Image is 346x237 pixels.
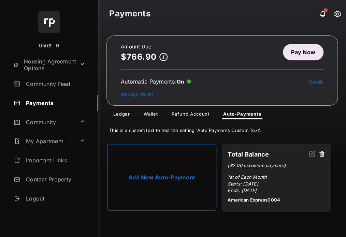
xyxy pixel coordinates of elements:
[309,79,323,85] a: Details
[228,151,269,158] strong: Total Balance
[166,111,215,119] a: Refund Account
[11,133,77,149] a: My Apartment
[228,188,257,193] span: Ends: [DATE]
[11,57,77,73] a: Housing Agreement Options
[38,11,60,33] img: svg+xml;base64,PHN2ZyB4bWxucz0iaHR0cDovL3d3dy53My5vcmcvMjAwMC9zdmciIHdpZHRoPSI2NCIgaGVpZ2h0PSI2NC...
[11,95,98,111] a: Payments
[177,78,184,85] span: On
[228,197,280,204] span: American Express 0004
[108,111,135,119] a: Ledger
[107,144,216,211] a: Add New Auto-Payment
[121,44,168,49] h2: Amount Due
[121,91,153,97] a: Manage Wallet
[309,150,316,157] img: svg+xml;base64,PHN2ZyB2aWV3Qm94PSIwIDAgMjQgMjQiIHdpZHRoPSIxNiIgaGVpZ2h0PSIxNiIgZmlsbD0ibm9uZSIgeG...
[109,10,335,18] strong: Payments
[11,76,98,92] a: Community Feed
[228,163,286,168] span: ( $2.00 maximum payment )
[228,174,267,180] span: 1st of Each Month
[218,111,266,119] a: Auto-Payments
[39,43,59,49] p: UnitB - H
[11,114,77,130] a: Community
[138,111,163,119] a: Wallet
[98,119,346,138] div: This is a custom text to test the setting 'Auto Payments Custom Text'.
[121,78,191,85] div: Automatic Payments :
[121,52,157,61] p: $766.90
[11,171,98,188] a: Contact Property
[11,190,98,207] a: Logout
[228,181,258,187] span: Starts: [DATE]
[11,152,88,168] a: Important Links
